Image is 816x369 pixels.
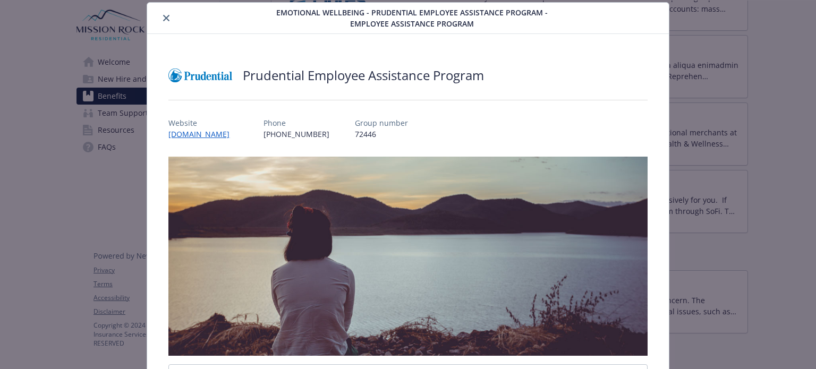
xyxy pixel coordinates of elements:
[168,59,232,91] img: Prudential Insurance Co of America
[263,117,329,128] p: Phone
[168,157,647,356] img: banner
[168,117,238,128] p: Website
[263,128,329,140] p: [PHONE_NUMBER]
[355,117,408,128] p: Group number
[160,12,173,24] button: close
[258,7,566,29] span: Emotional Wellbeing - Prudential Employee Assistance Program - Employee Assistance Program
[355,128,408,140] p: 72446
[168,129,238,139] a: [DOMAIN_NAME]
[243,66,484,84] h2: Prudential Employee Assistance Program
